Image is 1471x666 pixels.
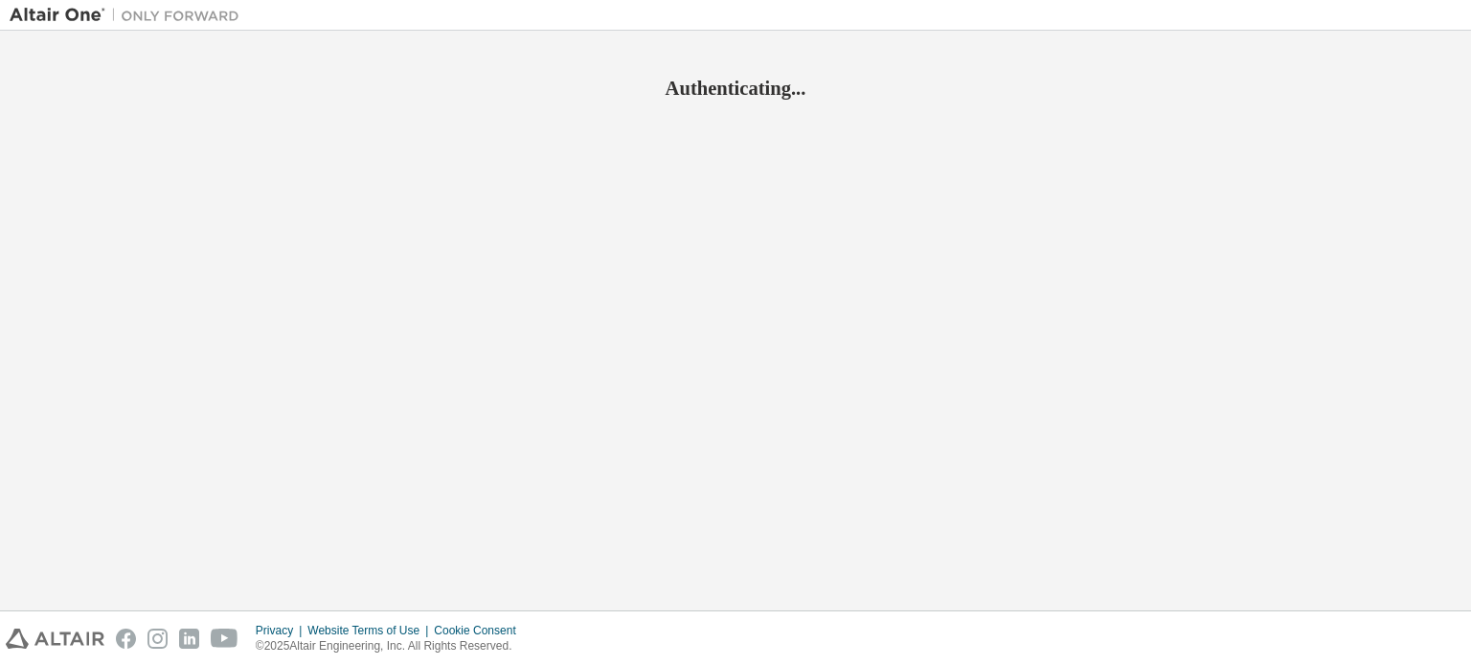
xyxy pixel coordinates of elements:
[256,623,307,638] div: Privacy
[307,623,434,638] div: Website Terms of Use
[10,6,249,25] img: Altair One
[116,629,136,649] img: facebook.svg
[211,629,238,649] img: youtube.svg
[434,623,527,638] div: Cookie Consent
[147,629,168,649] img: instagram.svg
[179,629,199,649] img: linkedin.svg
[10,76,1461,101] h2: Authenticating...
[6,629,104,649] img: altair_logo.svg
[256,638,528,655] p: © 2025 Altair Engineering, Inc. All Rights Reserved.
